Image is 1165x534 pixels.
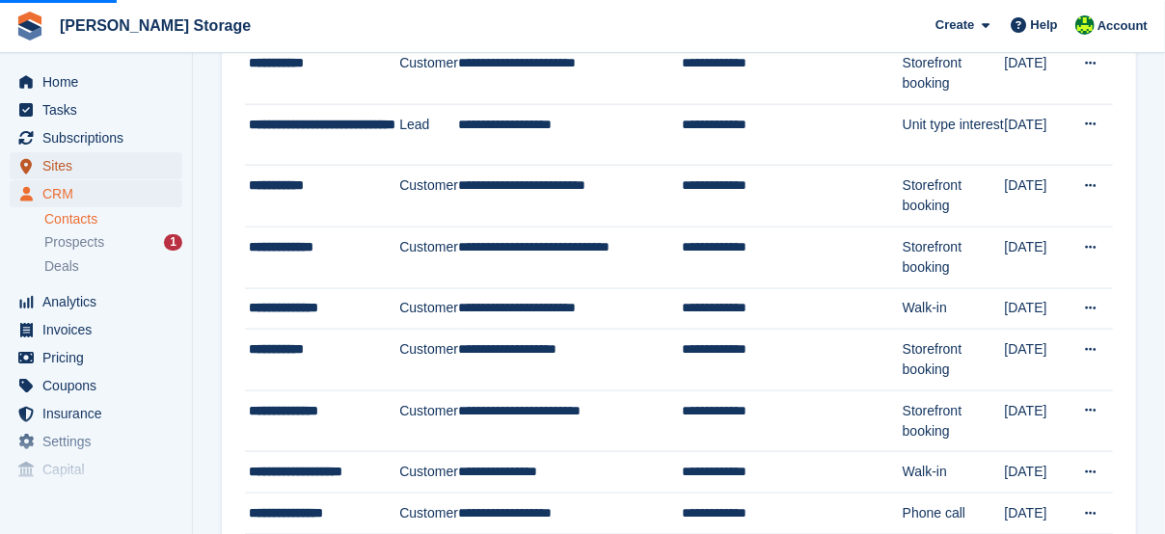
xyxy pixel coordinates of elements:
[42,400,158,427] span: Insurance
[42,96,158,123] span: Tasks
[1005,104,1073,166] td: [DATE]
[10,428,182,455] a: menu
[42,344,158,371] span: Pricing
[1075,15,1095,35] img: Claire Wilson
[1005,43,1073,105] td: [DATE]
[10,456,182,483] a: menu
[10,372,182,399] a: menu
[399,452,458,494] td: Customer
[399,330,458,391] td: Customer
[42,68,158,95] span: Home
[935,15,974,35] span: Create
[42,316,158,343] span: Invoices
[10,344,182,371] a: menu
[399,166,458,227] td: Customer
[1005,288,1073,330] td: [DATE]
[42,152,158,179] span: Sites
[10,180,182,207] a: menu
[1005,452,1073,494] td: [DATE]
[903,330,1005,391] td: Storefront booking
[10,96,182,123] a: menu
[10,288,182,315] a: menu
[10,68,182,95] a: menu
[903,452,1005,494] td: Walk-in
[44,256,182,277] a: Deals
[164,234,182,251] div: 1
[42,288,158,315] span: Analytics
[399,390,458,452] td: Customer
[44,210,182,228] a: Contacts
[42,428,158,455] span: Settings
[42,180,158,207] span: CRM
[1005,330,1073,391] td: [DATE]
[10,400,182,427] a: menu
[10,152,182,179] a: menu
[903,166,1005,227] td: Storefront booking
[399,104,458,166] td: Lead
[399,288,458,330] td: Customer
[52,10,258,41] a: [PERSON_NAME] Storage
[399,43,458,105] td: Customer
[903,390,1005,452] td: Storefront booking
[903,43,1005,105] td: Storefront booking
[44,232,182,253] a: Prospects 1
[44,233,104,252] span: Prospects
[1005,166,1073,227] td: [DATE]
[10,124,182,151] a: menu
[903,104,1005,166] td: Unit type interest
[399,227,458,289] td: Customer
[1097,16,1148,36] span: Account
[42,124,158,151] span: Subscriptions
[44,257,79,276] span: Deals
[15,12,44,40] img: stora-icon-8386f47178a22dfd0bd8f6a31ec36ba5ce8667c1dd55bd0f319d3a0aa187defe.svg
[903,288,1005,330] td: Walk-in
[903,227,1005,289] td: Storefront booking
[1005,390,1073,452] td: [DATE]
[1005,227,1073,289] td: [DATE]
[10,316,182,343] a: menu
[42,372,158,399] span: Coupons
[42,456,158,483] span: Capital
[1031,15,1058,35] span: Help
